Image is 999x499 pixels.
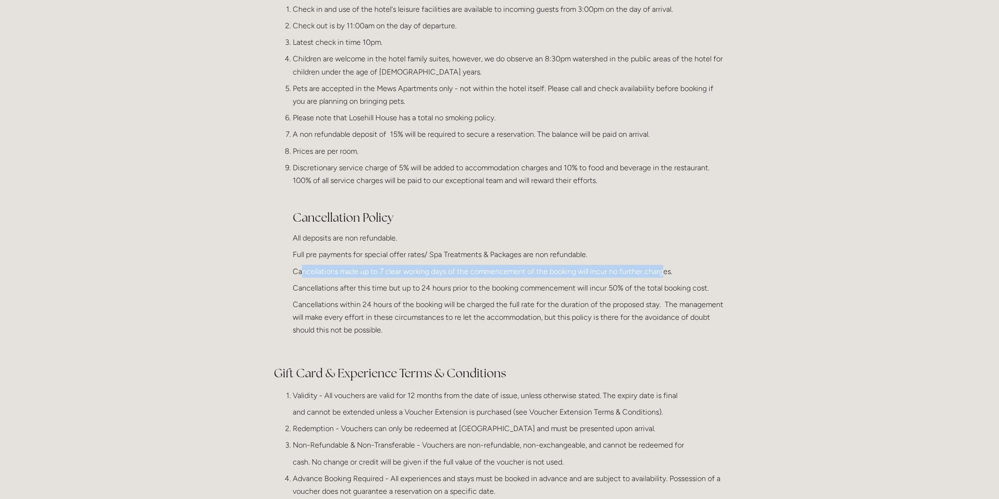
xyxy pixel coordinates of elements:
h2: Gift Card & Experience Terms & Conditions [274,365,725,382]
p: Check in and use of the hotel's leisure facilities are available to incoming guests from 3:00pm o... [293,3,725,16]
p: Non-Refundable & Non-Transferable - Vouchers are non-refundable, non-exchangeable, and cannot be ... [293,439,725,451]
p: Latest check in time 10pm. [293,36,725,49]
p: cash. No change or credit will be given if the full value of the voucher is not used. [293,456,725,468]
p: Advance Booking Required - All experiences and stays must be booked in advance and are subject to... [293,472,725,498]
p: Validity - All vouchers are valid for 12 months from the date of issue, unless otherwise stated. ... [293,389,725,402]
p: Please note that Losehill House has a total no smoking policy. [293,111,725,124]
p: Pets are accepted in the Mews Apartments only - not within the hotel itself. Please call and chec... [293,82,725,108]
p: Prices are per room. [293,145,725,158]
p: Redemption - Vouchers can only be redeemed at [GEOGRAPHIC_DATA] and must be presented upon arrival. [293,422,725,435]
h2: Cancellation Policy [293,193,725,226]
p: Full pre payments for special offer rates/ Spa Treatments & Packages are non refundable. [293,248,725,261]
p: Discretionary service charge of 5% will be added to accommodation charges and 10% to food and bev... [293,161,725,187]
p: Cancellations made up to 7 clear working days of the commencement of the booking will incur no fu... [293,265,725,278]
p: A non refundable deposit of 15% will be required to secure a reservation. The balance will be pai... [293,128,725,141]
p: Children are welcome in the hotel family suites, however, we do observe an 8:30pm watershed in th... [293,52,725,78]
p: Check out is by 11:00am on the day of departure. [293,19,725,32]
p: and cannot be extended unless a Voucher Extension is purchased (see Voucher Extension Terms & Con... [293,406,725,418]
p: Cancellations within 24 hours of the booking will be charged the full rate for the duration of th... [293,298,725,337]
p: All deposits are non refundable. [293,232,725,244]
p: Cancellations after this time but up to 24 hours prior to the booking commencement will incur 50%... [293,282,725,294]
